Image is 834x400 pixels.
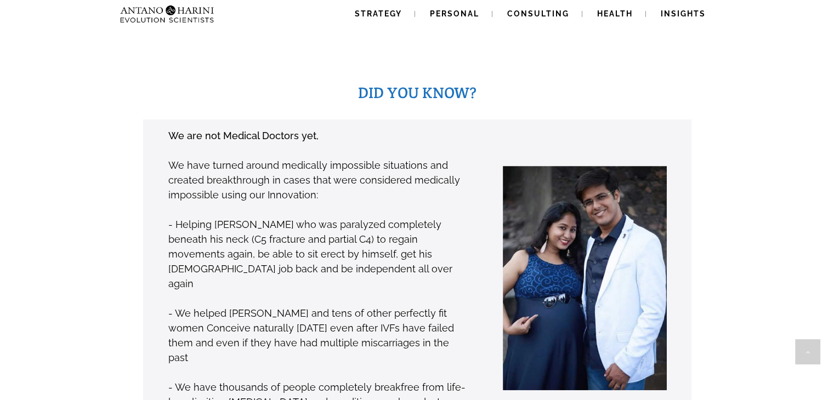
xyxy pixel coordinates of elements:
[168,306,468,365] p: - We helped [PERSON_NAME] and tens of other perfectly fit women Conceive naturally [DATE] even af...
[168,130,319,141] strong: We are not Medical Doctors yet,
[168,158,468,202] p: We have turned around medically impossible situations and created breakthrough in cases that were...
[358,83,476,102] span: DID YOU KNOW?
[597,9,633,18] span: Health
[507,9,569,18] span: Consulting
[430,9,479,18] span: Personal
[168,217,468,291] p: - Helping [PERSON_NAME] who was paralyzed completely beneath his neck (C5 fracture and partial C4...
[661,9,706,18] span: Insights
[355,9,402,18] span: Strategy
